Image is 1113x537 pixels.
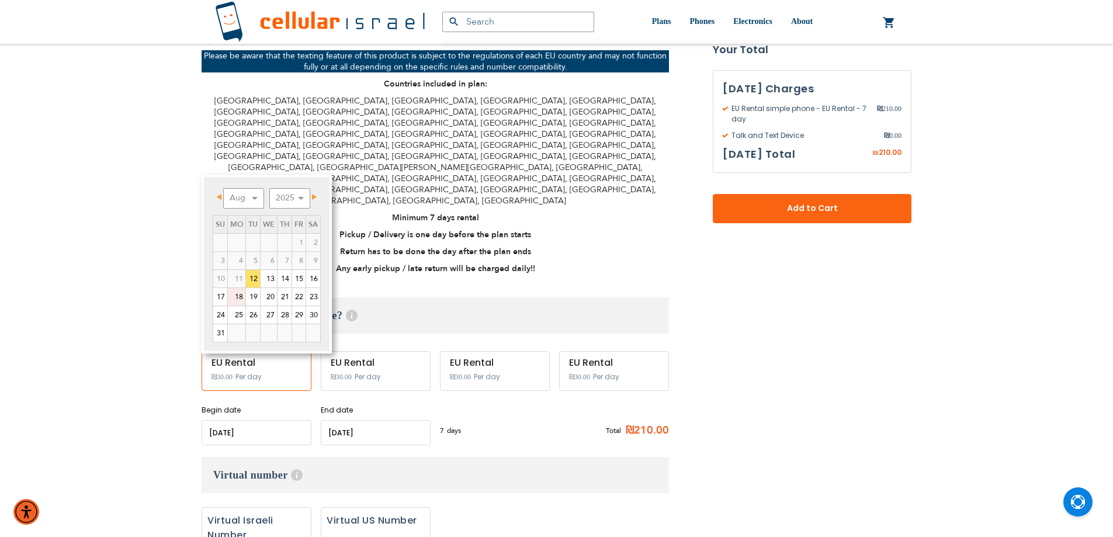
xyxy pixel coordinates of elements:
[569,358,659,368] div: EU Rental
[278,306,292,324] a: 28
[211,358,301,368] div: EU Rental
[305,190,320,205] a: Next
[248,219,258,230] span: Tuesday
[280,219,289,230] span: Thursday
[447,425,461,436] span: days
[723,103,877,124] span: EU Rental simple phone - EU Rental - 7 day
[606,425,621,436] span: Total
[215,1,425,43] img: Cellular Israel Logo
[312,194,317,200] span: Next
[202,457,669,493] h3: Virtual number
[294,219,303,230] span: Friday
[392,212,479,223] strong: Minimum 7 days rental
[261,270,277,287] a: 13
[877,103,902,124] span: 210.00
[652,17,671,26] span: Plans
[306,234,320,251] span: 2
[723,130,884,141] span: Talk and Text Device
[228,252,245,269] span: 4
[346,310,358,321] span: Help
[202,420,311,445] input: MM/DD/YYYY
[474,372,500,382] span: Per day
[384,78,487,89] strong: Countries included in plan:
[321,405,431,415] label: End date
[261,306,277,324] a: 27
[246,306,260,324] a: 26
[213,306,227,324] a: 24
[872,148,879,158] span: ₪
[292,306,306,324] a: 29
[263,219,275,230] span: Wednesday
[269,188,310,209] select: Select year
[235,372,262,382] span: Per day
[202,50,669,72] p: Please be aware that the texting feature of this product is subject to the regulations of each EU...
[713,194,911,223] button: Add to Cart
[213,288,227,306] a: 17
[13,499,39,525] div: Accessibility Menu
[292,288,306,306] a: 22
[450,358,540,368] div: EU Rental
[336,263,535,274] strong: Any early pickup / late return will be charged daily!!
[306,306,320,324] a: 30
[246,288,260,306] a: 19
[442,12,594,32] input: Search
[213,270,227,287] span: 10
[569,373,590,381] span: ₪30.00
[751,203,873,215] span: Add to Cart
[321,420,431,445] input: MM/DD/YYYY
[291,469,303,481] span: Help
[202,297,669,334] h3: When do you need service?
[621,422,669,439] span: ₪210.00
[339,229,531,240] strong: Pickup / Delivery is one day before the plan starts
[246,270,260,287] a: 12
[246,252,260,269] span: 5
[292,270,306,287] a: 15
[879,147,902,157] span: 210.00
[202,405,311,415] label: Begin date
[213,252,227,269] span: 3
[230,219,243,230] span: Monday
[340,246,531,257] strong: Return has to be done the day after the plan ends
[306,252,320,269] span: 9
[306,270,320,287] a: 16
[713,41,911,58] strong: Your Total
[331,358,421,368] div: EU Rental
[884,130,902,141] span: 0.00
[306,288,320,306] a: 23
[216,219,225,230] span: Sunday
[278,252,292,269] span: 7
[355,372,381,382] span: Per day
[884,130,889,141] span: ₪
[278,288,292,306] a: 21
[593,372,619,382] span: Per day
[733,17,772,26] span: Electronics
[440,425,447,436] span: 7
[261,288,277,306] a: 20
[228,288,245,306] a: 18
[213,324,227,342] a: 31
[308,219,318,230] span: Saturday
[689,17,715,26] span: Phones
[223,188,264,209] select: Select month
[217,194,221,200] span: Prev
[331,373,352,381] span: ₪30.00
[211,373,233,381] span: ₪30.00
[202,95,669,206] p: [GEOGRAPHIC_DATA], [GEOGRAPHIC_DATA], [GEOGRAPHIC_DATA], [GEOGRAPHIC_DATA], [GEOGRAPHIC_DATA], [G...
[723,145,795,163] h3: [DATE] Total
[877,103,882,114] span: ₪
[292,234,306,251] span: 1
[261,252,277,269] span: 6
[723,80,902,98] h3: [DATE] Charges
[214,190,228,205] a: Prev
[228,270,245,287] span: 11
[228,306,245,324] a: 25
[278,270,292,287] a: 14
[450,373,471,381] span: ₪30.00
[791,17,813,26] span: About
[292,252,306,269] span: 8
